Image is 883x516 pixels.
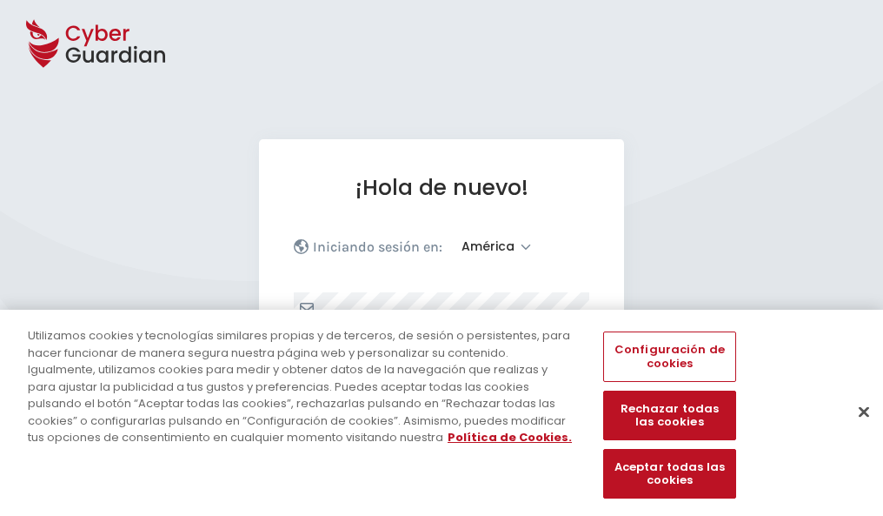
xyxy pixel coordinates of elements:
[313,238,442,256] p: Iniciando sesión en:
[845,392,883,431] button: Cerrar
[448,429,572,446] a: Más información sobre su privacidad, se abre en una nueva pestaña
[294,174,589,201] h1: ¡Hola de nuevo!
[603,332,735,381] button: Configuración de cookies, Abre el cuadro de diálogo del centro de preferencias.
[603,449,735,499] button: Aceptar todas las cookies
[603,391,735,440] button: Rechazar todas las cookies
[28,327,577,446] div: Utilizamos cookies y tecnologías similares propias y de terceros, de sesión o persistentes, para ...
